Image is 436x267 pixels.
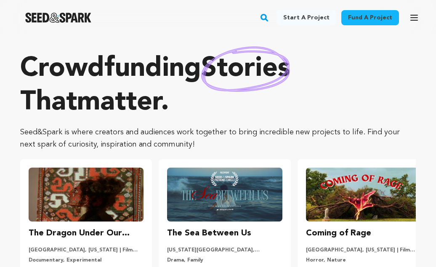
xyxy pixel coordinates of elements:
[77,89,161,116] span: matter
[306,247,421,254] p: [GEOGRAPHIC_DATA], [US_STATE] | Film Short
[29,168,144,222] img: The Dragon Under Our Feet image
[306,168,421,222] img: Coming of Rage image
[201,46,290,92] img: hand sketched image
[167,168,282,222] img: The Sea Between Us image
[29,257,144,264] p: Documentary, Experimental
[167,227,251,240] h3: The Sea Between Us
[167,257,282,264] p: Drama, Family
[20,52,416,120] p: Crowdfunding that .
[341,10,399,25] a: Fund a project
[29,247,144,254] p: [GEOGRAPHIC_DATA], [US_STATE] | Film Feature
[306,227,371,240] h3: Coming of Rage
[25,13,91,23] img: Seed&Spark Logo Dark Mode
[25,13,91,23] a: Seed&Spark Homepage
[29,227,144,240] h3: The Dragon Under Our Feet
[167,247,282,254] p: [US_STATE][GEOGRAPHIC_DATA], [US_STATE] | Film Short
[306,257,421,264] p: Horror, Nature
[276,10,336,25] a: Start a project
[20,126,416,151] p: Seed&Spark is where creators and audiences work together to bring incredible new projects to life...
